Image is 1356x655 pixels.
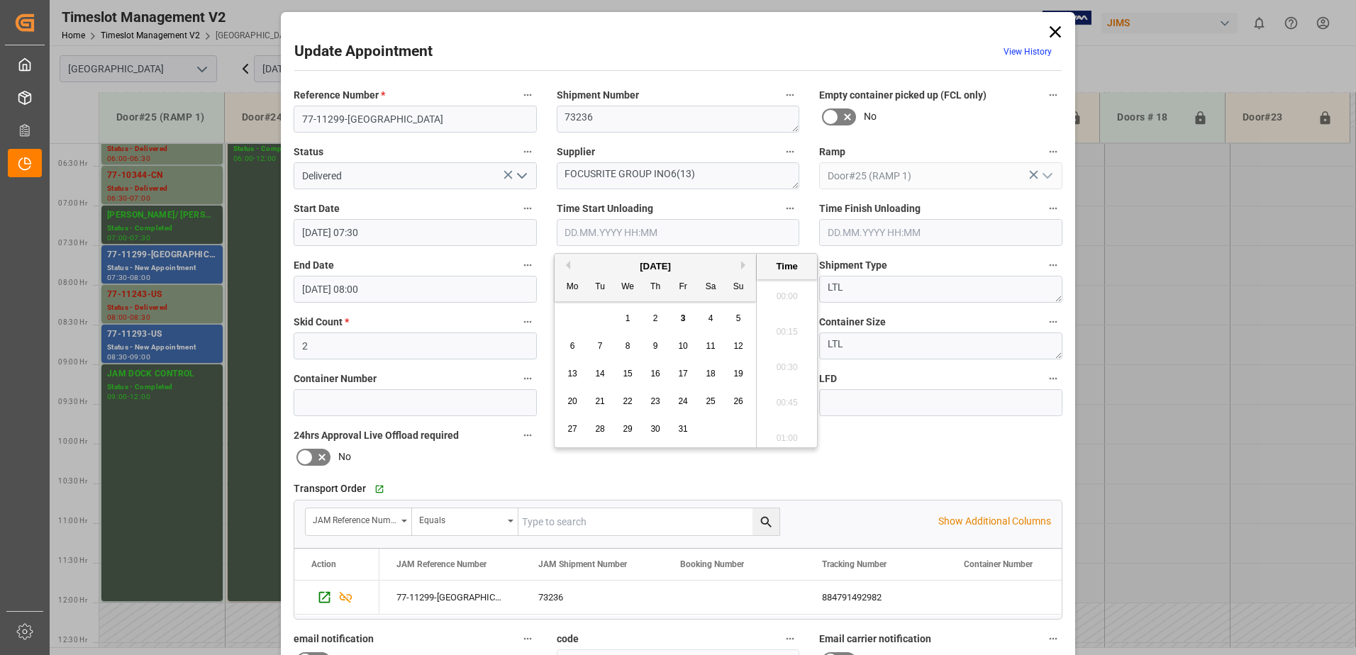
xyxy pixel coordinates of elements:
span: 14 [595,369,604,379]
span: Container Number [964,559,1033,569]
div: Time [760,259,813,274]
span: 20 [567,396,577,406]
div: Choose Saturday, October 18th, 2025 [702,365,720,383]
div: Choose Friday, October 24th, 2025 [674,393,692,410]
div: 77-11299-[GEOGRAPHIC_DATA] [379,581,521,614]
span: 4 [708,313,713,323]
div: Choose Monday, October 27th, 2025 [564,420,582,438]
span: 23 [650,396,660,406]
span: 24hrs Approval Live Offload required [294,428,459,443]
div: Choose Sunday, October 26th, 2025 [730,393,748,410]
div: Action [311,559,336,569]
button: search button [752,508,779,535]
div: Su [730,279,748,296]
span: Transport Order [294,481,366,496]
div: Choose Tuesday, October 7th, 2025 [591,337,609,355]
span: Empty container picked up (FCL only) [819,88,987,103]
div: Th [647,279,665,296]
div: Choose Monday, October 6th, 2025 [564,337,582,355]
span: 12 [733,341,743,351]
div: Choose Saturday, October 4th, 2025 [702,310,720,327]
button: open menu [510,165,531,187]
div: Choose Monday, October 13th, 2025 [564,365,582,383]
span: 30 [650,424,660,434]
div: We [619,279,637,296]
button: Ramp [1044,142,1062,161]
a: View History [1004,47,1052,57]
span: Shipment Number [557,88,639,103]
button: Shipment Number [781,86,799,104]
span: 21 [595,396,604,406]
input: Type to search/select [819,162,1062,189]
button: Container Number [518,369,537,388]
div: [DATE] [555,259,756,274]
input: Type to search/select [294,162,537,189]
textarea: LTL [819,276,1062,303]
div: Sa [702,279,720,296]
h2: Update Appointment [294,40,433,63]
div: Choose Wednesday, October 22nd, 2025 [619,393,637,410]
span: Ramp [819,145,845,159]
div: Choose Thursday, October 23rd, 2025 [647,393,665,410]
button: Next Month [741,261,750,269]
button: Empty container picked up (FCL only) [1044,86,1062,104]
span: 19 [733,369,743,379]
div: Choose Wednesday, October 1st, 2025 [619,310,637,327]
span: Time Finish Unloading [819,201,921,216]
input: Type to search [518,508,779,535]
span: JAM Shipment Number [538,559,627,569]
button: open menu [412,508,518,535]
span: Reference Number [294,88,385,103]
span: Skid Count [294,315,349,330]
span: 24 [678,396,687,406]
textarea: LTL [819,332,1062,359]
div: Press SPACE to select this row. [294,581,379,615]
span: 16 [650,369,660,379]
div: 884791492982 [805,581,947,614]
span: 17 [678,369,687,379]
textarea: FOCUSRITE GROUP INO6(13) [557,162,800,189]
span: 29 [623,424,632,434]
span: email notification [294,632,374,646]
span: 18 [706,369,715,379]
button: Status [518,142,537,161]
input: DD.MM.YYYY HH:MM [294,276,537,303]
div: Choose Monday, October 20th, 2025 [564,393,582,410]
div: Choose Sunday, October 19th, 2025 [730,365,748,383]
span: 9 [653,341,658,351]
span: 13 [567,369,577,379]
button: Email carrier notification [1044,629,1062,648]
button: Start Date [518,199,537,218]
div: 73236 [521,581,663,614]
div: Fr [674,279,692,296]
div: Choose Saturday, October 11th, 2025 [702,337,720,355]
span: No [864,109,877,124]
span: 10 [678,341,687,351]
div: Choose Thursday, October 2nd, 2025 [647,310,665,327]
div: Choose Wednesday, October 15th, 2025 [619,365,637,383]
button: Shipment Type [1044,256,1062,274]
span: Supplier [557,145,595,159]
button: Time Start Unloading [781,199,799,218]
button: email notification [518,629,537,648]
div: Mo [564,279,582,296]
button: 24hrs Approval Live Offload required [518,426,537,444]
span: 5 [736,313,741,323]
div: Choose Tuesday, October 21st, 2025 [591,393,609,410]
span: End Date [294,258,334,273]
span: 22 [623,396,632,406]
button: open menu [1035,165,1057,187]
div: Tu [591,279,609,296]
div: Choose Thursday, October 16th, 2025 [647,365,665,383]
span: Email carrier notification [819,632,931,646]
button: End Date [518,256,537,274]
textarea: 73236 [557,106,800,133]
span: JAM Reference Number [396,559,487,569]
div: Choose Wednesday, October 8th, 2025 [619,337,637,355]
button: Supplier [781,142,799,161]
div: Choose Thursday, October 30th, 2025 [647,420,665,438]
div: Choose Tuesday, October 28th, 2025 [591,420,609,438]
span: 6 [570,341,575,351]
div: JAM Reference Number [313,510,396,527]
div: Choose Thursday, October 9th, 2025 [647,337,665,355]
